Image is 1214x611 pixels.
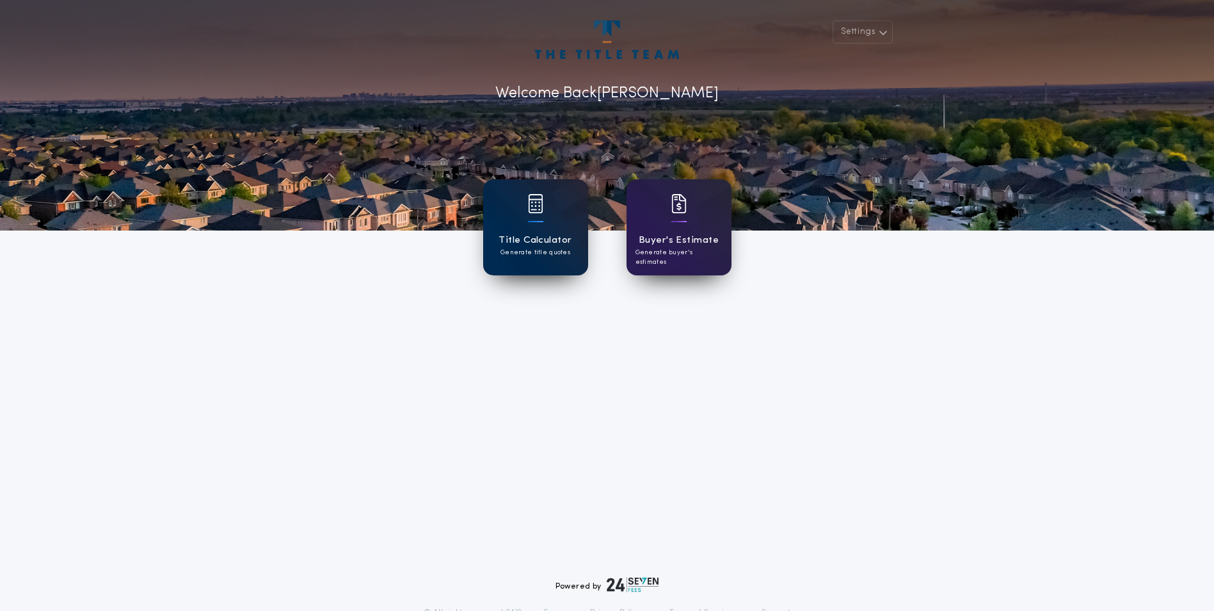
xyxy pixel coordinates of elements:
img: card icon [671,194,687,213]
a: card iconTitle CalculatorGenerate title quotes [483,179,588,275]
img: card icon [528,194,543,213]
img: account-logo [535,20,678,59]
button: Settings [833,20,893,44]
h1: Buyer's Estimate [639,233,719,248]
div: Powered by [555,577,659,592]
p: Generate title quotes [500,248,570,257]
h1: Title Calculator [499,233,571,248]
img: logo [607,577,659,592]
a: card iconBuyer's EstimateGenerate buyer's estimates [627,179,731,275]
p: Welcome Back [PERSON_NAME] [495,82,719,105]
p: Generate buyer's estimates [635,248,723,267]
